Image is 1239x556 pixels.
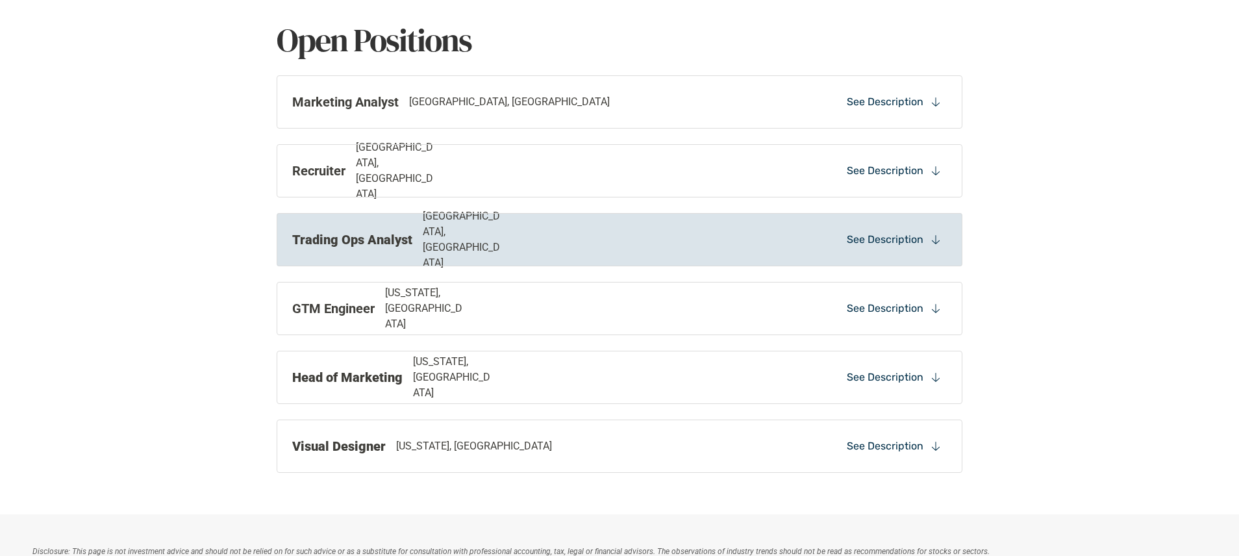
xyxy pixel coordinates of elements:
p: See Description [847,370,923,385]
p: [GEOGRAPHIC_DATA], [GEOGRAPHIC_DATA] [423,208,505,271]
strong: Visual Designer [292,438,386,454]
p: [US_STATE], [GEOGRAPHIC_DATA] [396,438,552,454]
p: See Description [847,301,923,316]
p: Marketing Analyst [292,92,399,112]
em: Disclosure: This page is not investment advice and should not be relied on for such advice or as ... [32,547,990,556]
p: See Description [847,95,923,109]
strong: Head of Marketing [292,370,403,385]
p: GTM Engineer [292,299,375,318]
strong: Trading Ops Analyst [292,232,412,247]
p: Recruiter [292,161,345,181]
p: [GEOGRAPHIC_DATA], [GEOGRAPHIC_DATA] [409,94,610,110]
p: [US_STATE], [GEOGRAPHIC_DATA] [413,354,495,401]
p: See Description [847,164,923,178]
p: See Description [847,233,923,247]
h1: Open Positions [277,21,962,60]
p: See Description [847,439,923,453]
p: [GEOGRAPHIC_DATA], [GEOGRAPHIC_DATA] [356,140,438,202]
p: [US_STATE], [GEOGRAPHIC_DATA] [385,285,468,332]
